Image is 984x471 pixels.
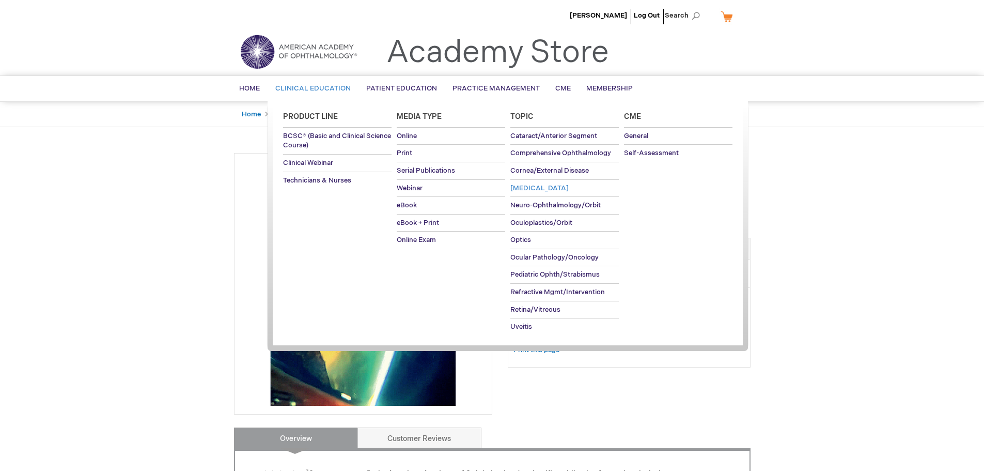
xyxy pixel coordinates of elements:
[634,11,660,20] a: Log Out
[586,84,633,93] span: Membership
[239,84,260,93] span: Home
[397,201,417,209] span: eBook
[510,323,532,331] span: Uveitis
[397,219,439,227] span: eBook + Print
[510,201,601,209] span: Neuro-Ophthalmology/Orbit
[397,132,417,140] span: Online
[397,184,423,192] span: Webinar
[510,288,605,296] span: Refractive Mgmt/Intervention
[665,5,704,26] span: Search
[510,149,611,157] span: Comprehensive Ophthalmology
[240,159,487,406] img: Ophthalmology Glaucoma
[510,184,569,192] span: [MEDICAL_DATA]
[510,236,531,244] span: Optics
[357,428,481,448] a: Customer Reviews
[510,270,600,279] span: Pediatric Ophth/Strabismus
[242,110,261,118] a: Home
[510,306,560,314] span: Retina/Vitreous
[570,11,627,20] a: [PERSON_NAME]
[386,34,609,71] a: Academy Store
[510,112,534,121] span: Topic
[283,132,391,150] span: BCSC® (Basic and Clinical Science Course)
[366,84,437,93] span: Patient Education
[510,132,597,140] span: Cataract/Anterior Segment
[234,428,358,448] a: Overview
[397,112,442,121] span: Media Type
[624,112,641,121] span: Cme
[510,166,589,175] span: Cornea/External Disease
[397,149,412,157] span: Print
[452,84,540,93] span: Practice Management
[624,132,648,140] span: General
[397,166,455,175] span: Serial Publications
[510,219,572,227] span: Oculoplastics/Orbit
[275,84,351,93] span: Clinical Education
[397,236,436,244] span: Online Exam
[283,159,333,167] span: Clinical Webinar
[624,149,679,157] span: Self-Assessment
[555,84,571,93] span: CME
[510,253,599,262] span: Ocular Pathology/Oncology
[283,112,338,121] span: Product Line
[283,176,351,185] span: Technicians & Nurses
